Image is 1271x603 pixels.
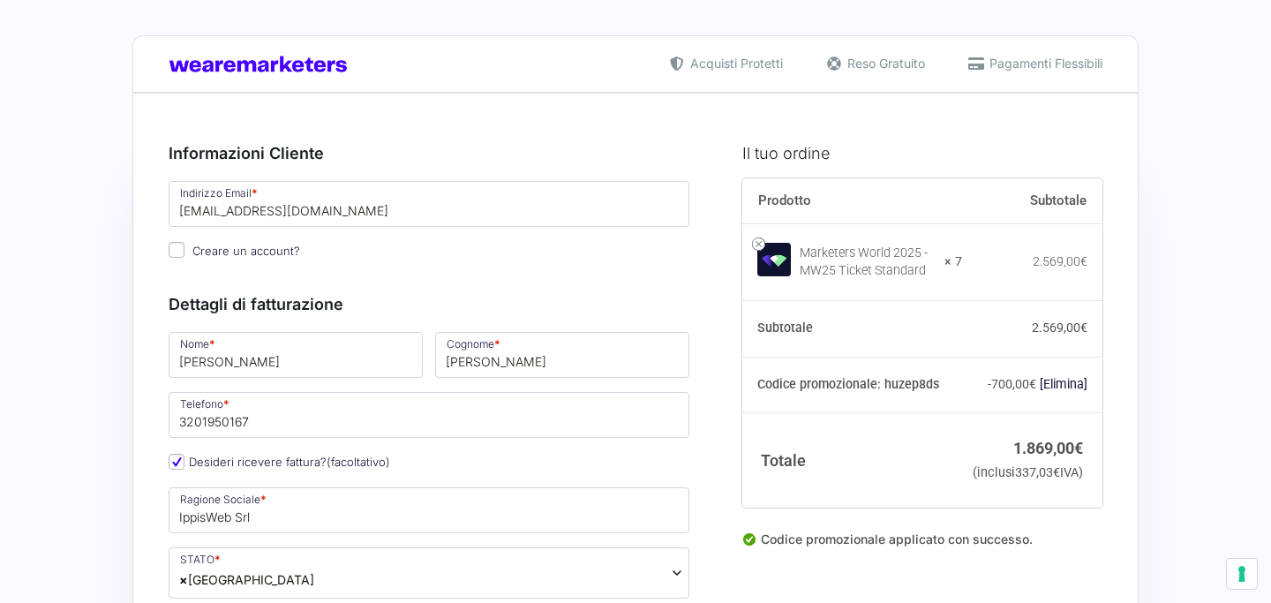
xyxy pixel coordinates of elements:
[1074,439,1083,457] span: €
[327,455,390,469] span: (facoltativo)
[1080,320,1087,335] span: €
[944,253,962,271] strong: × 7
[962,178,1102,224] th: Subtotale
[169,242,184,258] input: Creare un account?
[962,357,1102,413] td: -
[742,357,962,413] th: Codice promozionale: huzep8ds
[1029,377,1036,391] span: €
[742,178,962,224] th: Prodotto
[1080,254,1087,268] span: €
[1040,377,1087,391] a: Rimuovi il codice promozionale huzep8ds
[800,245,933,280] div: Marketers World 2025 - MW25 Ticket Standard
[1033,254,1087,268] bdi: 2.569,00
[742,530,1102,563] div: Codice promozionale applicato con successo.
[169,141,689,165] h3: Informazioni Cliente
[686,54,783,72] span: Acquisti Protetti
[169,332,423,378] input: Nome *
[169,547,689,599] span: Italia
[1015,465,1060,480] span: 337,03
[169,487,689,533] input: Ragione Sociale *
[179,570,188,589] span: ×
[757,243,791,276] img: Marketers World 2025 - MW25 Ticket Standard
[169,292,689,316] h3: Dettagli di fatturazione
[742,413,962,508] th: Totale
[1032,320,1087,335] bdi: 2.569,00
[169,455,390,469] label: Desideri ricevere fattura?
[973,465,1083,480] small: (inclusi IVA)
[14,534,67,587] iframe: Customerly Messenger Launcher
[1013,439,1083,457] bdi: 1.869,00
[192,244,300,258] span: Creare un account?
[169,454,184,470] input: Desideri ricevere fattura?(facoltativo)
[742,301,962,358] th: Subtotale
[985,54,1102,72] span: Pagamenti Flessibili
[169,181,689,227] input: Indirizzo Email *
[742,141,1102,165] h3: Il tuo ordine
[435,332,689,378] input: Cognome *
[991,377,1036,391] span: 700,00
[1053,465,1060,480] span: €
[169,392,689,438] input: Telefono *
[179,570,314,589] span: Italia
[1227,559,1257,589] button: Le tue preferenze relative al consenso per le tecnologie di tracciamento
[843,54,925,72] span: Reso Gratuito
